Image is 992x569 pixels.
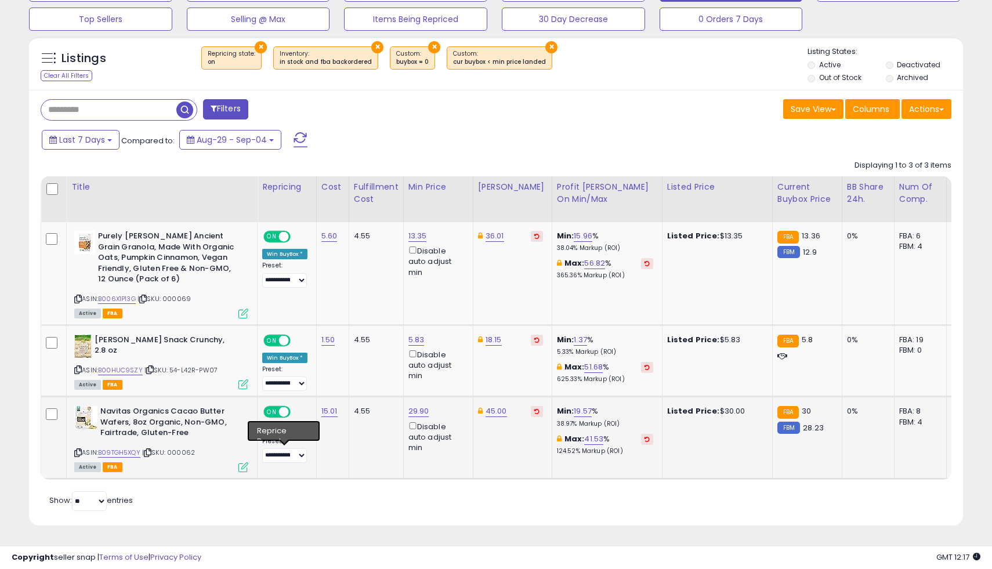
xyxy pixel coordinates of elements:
div: Displaying 1 to 3 of 3 items [855,160,951,171]
span: OFF [289,407,307,417]
div: seller snap | | [12,552,201,563]
div: Disable auto adjust min [408,420,464,454]
a: 13.35 [408,230,427,242]
a: 56.82 [584,258,605,269]
button: × [255,41,267,53]
button: Columns [845,99,900,119]
div: 0% [847,335,885,345]
button: × [545,41,557,53]
b: Listed Price: [667,334,720,345]
div: % [557,335,653,356]
p: 124.52% Markup (ROI) [557,447,653,455]
h5: Listings [61,50,106,67]
div: N/A [951,406,990,416]
button: Aug-29 - Sep-04 [179,130,281,150]
p: 38.97% Markup (ROI) [557,420,653,428]
b: Listed Price: [667,230,720,241]
a: 15.01 [321,405,338,417]
b: Listed Price: [667,405,720,416]
img: 51e2IV+YJjS._SL40_.jpg [74,335,92,358]
a: B09TGH5XQY [98,448,140,458]
small: FBA [777,406,799,419]
div: FBA: 6 [899,231,937,241]
div: FBM: 4 [899,417,937,427]
span: All listings currently available for purchase on Amazon [74,380,101,390]
img: 41cLQnhoT7L._SL40_.jpg [74,231,95,254]
span: Repricing state : [208,49,255,67]
div: ASIN: [74,406,248,470]
div: Amazon AI * [262,424,307,434]
div: Repricing [262,181,312,193]
span: FBA [103,462,122,472]
div: Current Buybox Price [777,181,837,205]
a: 1.50 [321,334,335,346]
a: 5.60 [321,230,338,242]
a: 18.15 [486,334,502,346]
div: $30.00 [667,406,763,416]
div: 4.55 [354,335,394,345]
span: All listings currently available for purchase on Amazon [74,309,101,318]
div: Listed Price [667,181,767,193]
span: ON [265,335,279,345]
div: % [557,406,653,427]
div: Num of Comp. [899,181,942,205]
span: All listings currently available for purchase on Amazon [74,462,101,472]
button: 30 Day Decrease [502,8,645,31]
span: Custom: [453,49,546,67]
small: FBA [777,231,799,244]
div: $13.35 [667,231,763,241]
div: Preset: [262,437,307,463]
span: Show: entries [49,495,133,506]
button: × [428,41,440,53]
div: buybox = 0 [396,58,429,66]
div: % [557,434,653,455]
span: | SKU: 000062 [142,448,195,457]
label: Out of Stock [819,73,861,82]
span: OFF [289,232,307,242]
span: Aug-29 - Sep-04 [197,134,267,146]
div: Title [71,181,252,193]
div: Cost [321,181,344,193]
a: B00HUC9SZY [98,365,143,375]
div: FBA: 8 [899,406,937,416]
div: % [557,362,653,383]
div: ASIN: [74,335,248,389]
span: | SKU: 000069 [137,294,191,303]
b: Min: [557,405,574,416]
div: BB Share 24h. [847,181,889,205]
button: 0 Orders 7 Days [660,8,803,31]
div: Clear All Filters [41,70,92,81]
div: Win BuyBox * [262,353,307,363]
a: 5.83 [408,334,425,346]
a: 29.90 [408,405,429,417]
th: The percentage added to the cost of goods (COGS) that forms the calculator for Min & Max prices. [552,176,662,222]
div: 4.55 [354,406,394,416]
button: Save View [783,99,843,119]
span: | SKU: 54-L42R-PW07 [144,365,218,375]
a: 45.00 [486,405,507,417]
small: FBA [777,335,799,347]
div: Profit [PERSON_NAME] on Min/Max [557,181,657,205]
span: 28.23 [803,422,824,433]
a: 1.37 [574,334,587,346]
span: FBA [103,309,122,318]
label: Archived [897,73,928,82]
span: Inventory : [280,49,372,67]
div: Win BuyBox * [262,249,307,259]
button: Items Being Repriced [344,8,487,31]
div: % [557,258,653,280]
div: Preset: [262,262,307,288]
div: Disable auto adjust min [408,244,464,278]
a: 51.68 [584,361,603,373]
a: 19.57 [574,405,592,417]
b: Purely [PERSON_NAME] Ancient Grain Granola, Made With Organic Oats, Pumpkin Cinnamon, Vegan Frien... [98,231,239,288]
div: cur buybox < min price landed [453,58,546,66]
img: 41vma1ByHML._SL40_.jpg [74,406,97,429]
div: Preset: [262,365,307,392]
div: ASIN: [74,231,248,317]
a: 41.53 [584,433,603,445]
a: Terms of Use [99,552,149,563]
p: 5.33% Markup (ROI) [557,348,653,356]
span: 5.8 [802,334,813,345]
div: $5.83 [667,335,763,345]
